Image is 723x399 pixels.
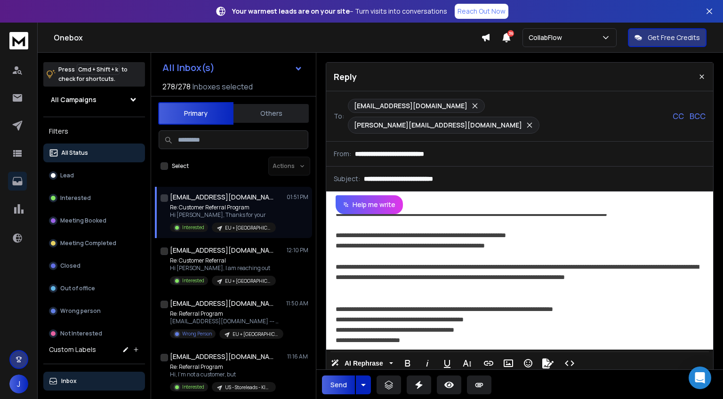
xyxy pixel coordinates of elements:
[170,352,273,361] h1: [EMAIL_ADDRESS][DOMAIN_NAME]
[43,302,145,320] button: Wrong person
[354,101,467,111] p: [EMAIL_ADDRESS][DOMAIN_NAME]
[43,279,145,298] button: Out of office
[170,211,276,219] p: Hi [PERSON_NAME], Thanks for your
[170,371,276,378] p: Hi, I'm not a customer, but
[529,33,566,42] p: CollabFlow
[158,102,233,125] button: Primary
[507,30,514,37] span: 36
[61,149,88,157] p: All Status
[519,354,537,373] button: Emoticons
[51,95,96,104] h1: All Campaigns
[172,162,189,170] label: Select
[343,359,385,367] span: AI Rephrase
[61,377,77,385] p: Inbox
[170,204,276,211] p: Re: Customer Referral Program
[43,211,145,230] button: Meeting Booked
[49,345,96,354] h3: Custom Labels
[60,285,95,292] p: Out of office
[43,166,145,185] button: Lead
[287,247,308,254] p: 12:10 PM
[60,330,102,337] p: Not Interested
[225,384,270,391] p: US - Storeleads - Klaviyo - Support emails
[628,28,707,47] button: Get Free Credits
[170,318,283,325] p: [EMAIL_ADDRESS][DOMAIN_NAME] --- 🪷 De kærligste
[182,383,204,391] p: Interested
[329,354,395,373] button: AI Rephrase
[155,58,310,77] button: All Inbox(s)
[182,330,212,337] p: Wrong Person
[60,217,106,224] p: Meeting Booked
[233,331,278,338] p: EU + [GEOGRAPHIC_DATA] - Storeleads - Klaviyo - Support emails
[60,194,91,202] p: Interested
[458,354,476,373] button: More Text
[60,239,116,247] p: Meeting Completed
[539,354,557,373] button: Signature
[58,65,128,84] p: Press to check for shortcuts.
[43,125,145,138] h3: Filters
[334,149,351,159] p: From:
[499,354,517,373] button: Insert Image (⌘P)
[334,174,360,184] p: Subject:
[170,299,273,308] h1: [EMAIL_ADDRESS][DOMAIN_NAME]
[354,120,522,130] p: [PERSON_NAME][EMAIL_ADDRESS][DOMAIN_NAME]
[182,277,204,284] p: Interested
[399,354,417,373] button: Bold (⌘B)
[43,189,145,207] button: Interested
[170,264,276,272] p: Hi [PERSON_NAME], I am reaching out
[77,64,120,75] span: Cmd + Shift + k
[170,192,273,202] h1: [EMAIL_ADDRESS][DOMAIN_NAME]
[336,195,403,214] button: Help me write
[193,81,253,92] h3: Inboxes selected
[43,234,145,253] button: Meeting Completed
[455,4,508,19] a: Reach Out Now
[170,246,273,255] h1: [EMAIL_ADDRESS][DOMAIN_NAME] +2
[689,367,711,389] div: Open Intercom Messenger
[225,278,270,285] p: EU + [GEOGRAPHIC_DATA] - Storeleads - Klaviyo - Support emails
[9,375,28,393] button: J
[43,256,145,275] button: Closed
[60,262,80,270] p: Closed
[334,70,357,83] p: Reply
[43,324,145,343] button: Not Interested
[438,354,456,373] button: Underline (⌘U)
[322,375,355,394] button: Send
[170,257,276,264] p: Re: Customer Referral
[170,363,276,371] p: Re: Referral Program
[334,112,344,121] p: To:
[225,224,270,231] p: EU + [GEOGRAPHIC_DATA] - Storeleads - Klaviyo - Support emails
[9,32,28,49] img: logo
[54,32,481,43] h1: Onebox
[286,300,308,307] p: 11:50 AM
[182,224,204,231] p: Interested
[673,111,684,122] p: CC
[43,90,145,109] button: All Campaigns
[690,111,706,122] p: BCC
[232,7,350,16] strong: Your warmest leads are on your site
[287,353,308,360] p: 11:16 AM
[43,144,145,162] button: All Status
[43,372,145,391] button: Inbox
[480,354,498,373] button: Insert Link (⌘K)
[233,103,309,124] button: Others
[60,307,101,315] p: Wrong person
[162,81,191,92] span: 278 / 278
[287,193,308,201] p: 01:51 PM
[648,33,700,42] p: Get Free Credits
[232,7,447,16] p: – Turn visits into conversations
[418,354,436,373] button: Italic (⌘I)
[458,7,506,16] p: Reach Out Now
[170,310,283,318] p: Re: Referral Program
[561,354,578,373] button: Code View
[162,63,215,72] h1: All Inbox(s)
[60,172,74,179] p: Lead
